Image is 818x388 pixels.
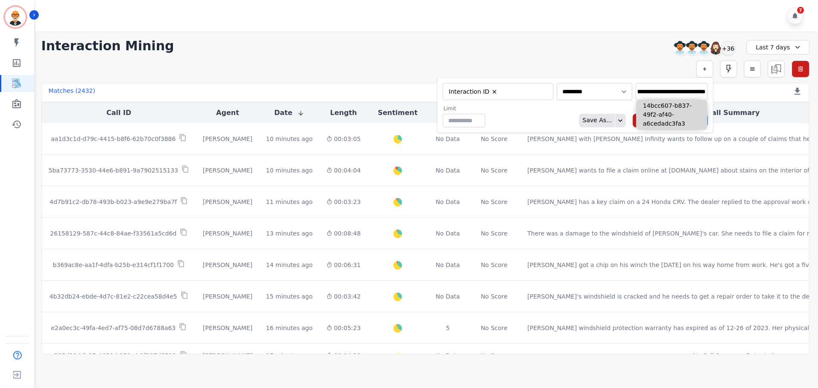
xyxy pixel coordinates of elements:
[481,135,507,143] div: No Score
[266,261,312,269] div: 14 minutes ago
[579,114,612,127] div: Save As...
[216,108,239,118] button: Agent
[435,135,461,143] div: No Data
[636,100,707,130] li: 14bcc607-b837-49f2-af40-a6cedadc3fa3
[274,108,305,118] button: Date
[266,292,312,301] div: 15 minutes ago
[638,87,706,96] ul: selected options
[446,88,501,96] li: Interaction ID
[721,41,735,55] div: +36
[707,108,760,118] button: Call Summary
[203,229,252,238] div: [PERSON_NAME]
[435,166,461,175] div: No Data
[326,324,361,332] div: 00:05:23
[49,86,95,98] div: Matches ( 2432 )
[746,40,809,55] div: Last 7 days
[50,198,177,206] p: 4d7b91c2-db78-493b-b023-a9e9e279ba7f
[266,166,312,175] div: 10 minutes ago
[203,166,252,175] div: [PERSON_NAME]
[326,229,361,238] div: 00:08:48
[633,114,666,127] button: Delete
[326,198,361,206] div: 00:03:23
[326,351,361,360] div: 00:14:29
[266,324,312,332] div: 16 minutes ago
[50,351,176,360] p: e597d28d-fa27-4659-b959-cb1f287d3792
[330,108,357,118] button: Length
[481,261,507,269] div: No Score
[5,7,26,27] img: Bordered avatar
[378,108,418,118] button: Sentiment
[203,261,252,269] div: [PERSON_NAME]
[266,351,312,360] div: 17 minutes ago
[481,198,507,206] div: No Score
[444,105,485,112] label: Limit
[49,166,178,175] p: 5ba73773-3530-44e6-b891-9a7902515133
[326,292,361,301] div: 00:03:42
[435,292,461,301] div: No Data
[41,38,174,54] h1: Interaction Mining
[50,229,177,238] p: 26158129-587c-44c8-84ae-f33561a5cd6d
[203,351,252,360] div: [PERSON_NAME]
[203,198,252,206] div: [PERSON_NAME]
[481,292,507,301] div: No Score
[326,135,361,143] div: 00:03:05
[203,324,252,332] div: [PERSON_NAME]
[266,229,312,238] div: 13 minutes ago
[203,135,252,143] div: [PERSON_NAME]
[49,292,177,301] p: 4b32db24-ebde-4d7c-81e2-c22cea58d4e5
[107,108,131,118] button: Call ID
[53,261,174,269] p: b369ac8e-aa1f-4dfa-b25b-e314cf1f1700
[326,261,361,269] div: 00:06:31
[481,229,507,238] div: No Score
[435,198,461,206] div: No Data
[326,166,361,175] div: 00:04:04
[51,324,176,332] p: e2a0ec3c-49fa-4ed7-af75-08d7d6788a63
[435,351,461,360] div: No Data
[481,166,507,175] div: No Score
[481,351,507,360] div: No Score
[51,135,176,143] p: aa1d3c1d-d79c-4415-b8f6-62b70c0f3886
[266,135,312,143] div: 10 minutes ago
[797,7,804,14] div: 7
[445,86,548,97] ul: selected options
[435,261,461,269] div: No Data
[491,89,498,95] button: Remove Interaction ID
[203,292,252,301] div: [PERSON_NAME]
[266,198,312,206] div: 11 minutes ago
[435,229,461,238] div: No Data
[435,324,461,332] div: 5
[481,324,507,332] div: No Score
